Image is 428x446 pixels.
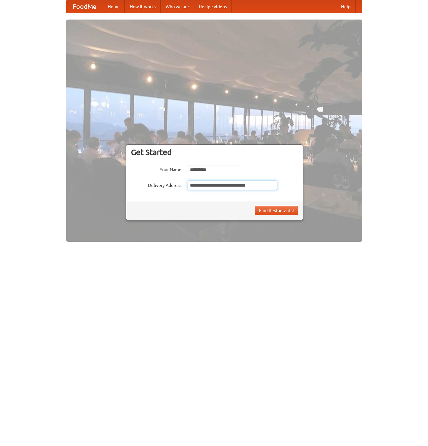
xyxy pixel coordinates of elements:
a: Who we are [161,0,194,13]
h3: Get Started [131,148,298,157]
a: Help [336,0,356,13]
a: FoodMe [66,0,103,13]
a: Home [103,0,125,13]
a: Recipe videos [194,0,232,13]
a: How it works [125,0,161,13]
label: Your Name [131,165,181,173]
label: Delivery Address [131,181,181,188]
button: Find Restaurants! [255,206,298,215]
